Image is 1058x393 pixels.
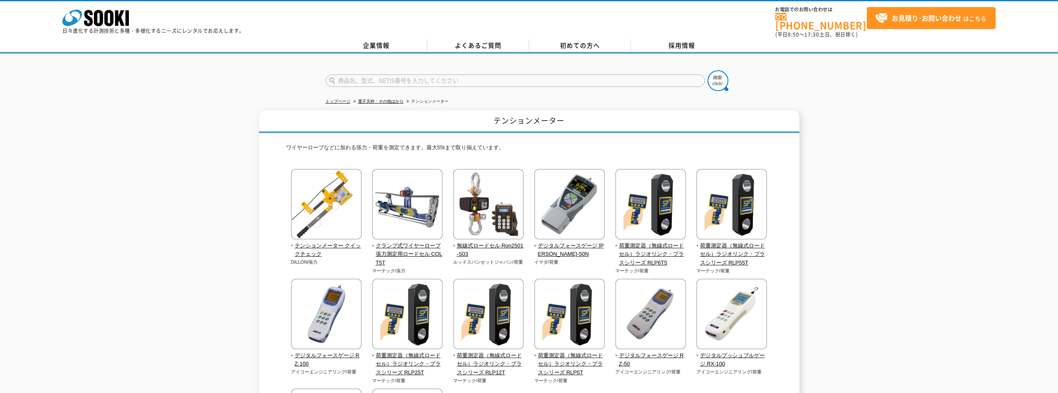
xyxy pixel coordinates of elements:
span: 8:50 [788,31,799,38]
span: 荷重測定器（無線式ロードセル）ラジオリンク・プラスシリーズ RLP5T [534,351,605,377]
p: アイコーエンジニアリング/荷重 [696,368,767,376]
span: 荷重測定器（無線式ロードセル）ラジオリンク・プラスシリーズ RLP25T [372,351,443,377]
p: イマダ/荷重 [534,259,605,266]
p: マーテック/荷重 [372,377,443,384]
img: 荷重測定器（無線式ロードセル）ラジオリンク・プラスシリーズ RLP5T [534,279,605,351]
span: デジタルフォースゲージ RZ-50 [615,351,686,369]
a: 荷重測定器（無線式ロードセル）ラジオリンク・プラスシリーズ RLP12T [453,344,524,377]
a: 初めての方へ [529,40,631,52]
img: 荷重測定器（無線式ロードセル）ラジオリンク・プラスシリーズ RLP6T5 [615,169,686,242]
strong: お見積り･お問い合わせ [892,13,962,23]
a: 荷重測定器（無線式ロードセル）ラジオリンク・プラスシリーズ RLP55T [696,234,767,267]
a: デジタルフォースゲージ RZ-100 [291,344,362,368]
span: (平日 ～ 土日、祝日除く) [775,31,858,38]
a: デジタルプッシュプルゲージ RX-100 [696,344,767,368]
span: デジタルフォースゲージ RZ-100 [291,351,362,369]
p: アイコーエンジニアリング/荷重 [291,368,362,376]
span: クランプ式ワイヤーロープ張力測定用ロードセル COLT5T [372,242,443,267]
img: 荷重測定器（無線式ロードセル）ラジオリンク・プラスシリーズ RLP12T [453,279,524,351]
p: ワイヤーロープなどに加わる張力・荷重を測定できます。最大55tまで取り揃えています。 [286,143,772,156]
a: よくあるご質問 [427,40,529,52]
img: クランプ式ワイヤーロープ張力測定用ロードセル COLT5T [372,169,443,242]
input: 商品名、型式、NETIS番号を入力してください [326,74,705,87]
p: マーテック/荷重 [696,267,767,274]
a: デジタルフォースゲージ RZ-50 [615,344,686,368]
a: トップページ [326,99,350,104]
p: ルッドスパンセットジャパン/荷重 [453,259,524,266]
h1: テンションメーター [259,110,799,133]
p: マーテック/荷重 [534,377,605,384]
span: 17:30 [804,31,819,38]
span: テンションメーター クイックチェック [291,242,362,259]
img: デジタルフォースゲージ RZ-100 [291,279,362,351]
span: 荷重測定器（無線式ロードセル）ラジオリンク・プラスシリーズ RLP6T5 [615,242,686,267]
img: 荷重測定器（無線式ロードセル）ラジオリンク・プラスシリーズ RLP25T [372,279,443,351]
a: 荷重測定器（無線式ロードセル）ラジオリンク・プラスシリーズ RLP6T5 [615,234,686,267]
p: マーテック/荷重 [615,267,686,274]
p: DILLON/張力 [291,259,362,266]
a: 荷重測定器（無線式ロードセル）ラジオリンク・プラスシリーズ RLP25T [372,344,443,377]
li: テンションメーター [405,97,449,106]
a: 企業情報 [326,40,427,52]
a: 採用情報 [631,40,733,52]
a: 電子天秤・その他はかり [358,99,404,104]
a: お見積り･お問い合わせはこちら [867,7,996,29]
p: アイコーエンジニアリング/荷重 [615,368,686,376]
a: 無線式ロードセル Ron2501-S03 [453,234,524,259]
span: 荷重測定器（無線式ロードセル）ラジオリンク・プラスシリーズ RLP12T [453,351,524,377]
p: マーテック/荷重 [453,377,524,384]
span: お電話でのお問い合わせは [775,7,867,12]
a: [PHONE_NUMBER] [775,13,867,30]
img: デジタルプッシュプルゲージ RX-100 [696,279,767,351]
a: デジタルフォースゲージ [PERSON_NAME]-50N [534,234,605,259]
span: はこちら [875,12,986,25]
span: 荷重測定器（無線式ロードセル）ラジオリンク・プラスシリーズ RLP55T [696,242,767,267]
p: マーテック/張力 [372,267,443,274]
img: btn_search.png [708,70,728,91]
a: クランプ式ワイヤーロープ張力測定用ロードセル COLT5T [372,234,443,267]
span: 初めての方へ [560,41,600,50]
img: 無線式ロードセル Ron2501-S03 [453,169,524,242]
img: デジタルフォースゲージ RZ-50 [615,279,686,351]
p: 日々進化する計測技術と多種・多様化するニーズにレンタルでお応えします。 [62,28,244,33]
img: デジタルフォースゲージ ZTS-50N [534,169,605,242]
img: テンションメーター クイックチェック [291,169,362,242]
a: 荷重測定器（無線式ロードセル）ラジオリンク・プラスシリーズ RLP5T [534,344,605,377]
span: デジタルプッシュプルゲージ RX-100 [696,351,767,369]
img: 荷重測定器（無線式ロードセル）ラジオリンク・プラスシリーズ RLP55T [696,169,767,242]
a: テンションメーター クイックチェック [291,234,362,259]
span: デジタルフォースゲージ [PERSON_NAME]-50N [534,242,605,259]
span: 無線式ロードセル Ron2501-S03 [453,242,524,259]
